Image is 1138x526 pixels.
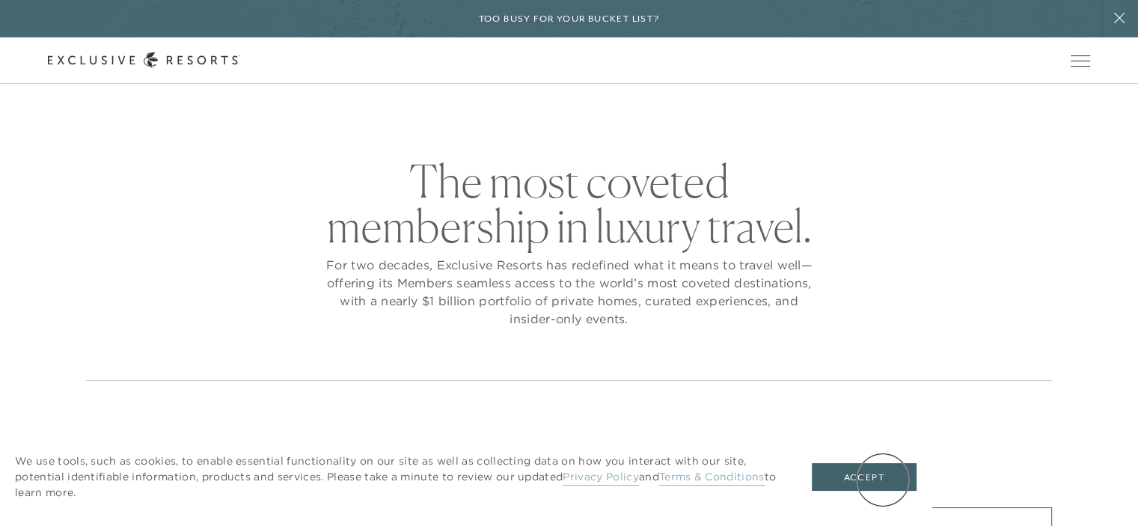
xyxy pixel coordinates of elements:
a: Privacy Policy [563,470,638,486]
a: Terms & Conditions [659,470,765,486]
h2: The most coveted membership in luxury travel. [322,159,816,248]
h6: Too busy for your bucket list? [479,12,660,26]
p: For two decades, Exclusive Resorts has redefined what it means to travel well—offering its Member... [322,256,816,328]
p: We use tools, such as cookies, to enable essential functionality on our site as well as collectin... [15,453,782,501]
button: Open navigation [1071,55,1090,66]
button: Accept [812,463,917,492]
